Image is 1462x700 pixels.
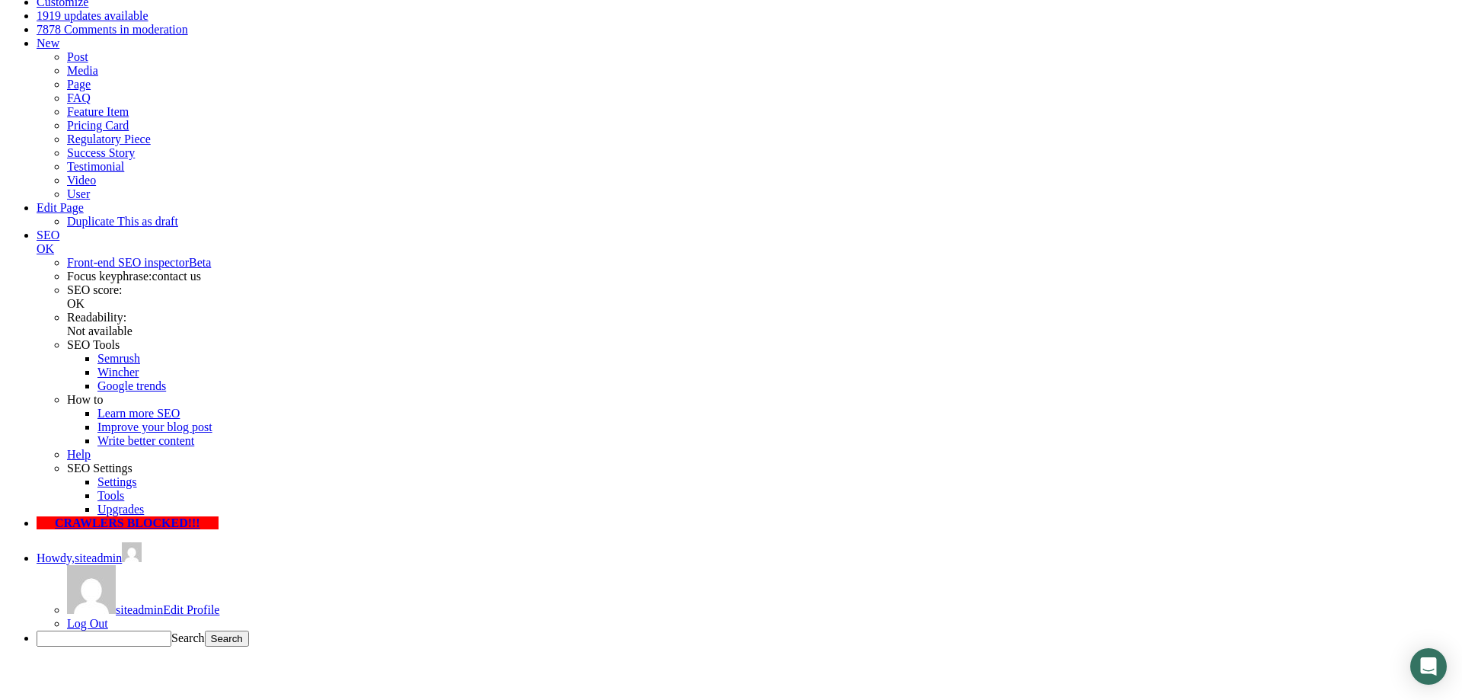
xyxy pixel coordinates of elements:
span: SEO [37,229,59,241]
a: Log Out [67,617,108,630]
a: FAQ [67,91,91,104]
div: Open Intercom Messenger [1410,648,1447,685]
a: Write better content [97,434,194,447]
a: Success Story [67,146,135,159]
a: Google trends [97,379,166,392]
div: Readability: [67,311,1456,338]
a: Help [67,448,91,461]
a: Wincher [97,366,139,379]
span: 19 [37,9,49,22]
a: Howdy, [37,551,142,564]
span: OK [67,297,85,310]
a: Media [67,64,98,77]
input: Search [205,631,249,647]
a: Upgrades [97,503,144,516]
a: Learn more SEO [97,407,180,420]
div: SEO Tools [67,338,1456,352]
span: OK [37,242,54,255]
div: Focus keyphrase: [67,270,1456,283]
div: Not available [67,324,1456,338]
span: 78 Comments in moderation [49,23,188,36]
label: Search [171,631,205,644]
a: User [67,187,90,200]
div: OK [67,297,1456,311]
a: Tools [97,489,124,502]
a: Video [67,174,96,187]
a: Regulatory Piece [67,133,151,145]
span: New [37,37,59,50]
span: 19 updates available [49,9,148,22]
ul: New [37,50,1456,201]
div: SEO score: [67,283,1456,311]
a: Page [67,78,91,91]
span: siteadmin [116,603,163,616]
span: Edit Profile [163,603,219,616]
a: Duplicate This as draft [67,215,178,228]
a: Testimonial [67,160,124,173]
a: Settings [97,475,137,488]
span: Beta [189,256,211,269]
a: Edit Page [37,201,84,214]
a: Pricing Card [67,119,129,132]
span: Not available [67,324,132,337]
span: 78 [37,23,49,36]
a: Improve your blog post [97,420,212,433]
div: How to [67,393,1456,407]
span: siteadmin [75,551,122,564]
span: contact us [152,270,201,283]
a: CRAWLERS BLOCKED!!! [37,516,219,529]
a: Front-end SEO inspector [67,256,211,269]
a: Semrush [97,352,140,365]
div: SEO Settings [67,462,1456,475]
ul: Howdy, siteadmin [37,565,1456,631]
a: Post [67,50,88,63]
div: OK [37,242,1456,256]
a: Feature Item [67,105,129,118]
